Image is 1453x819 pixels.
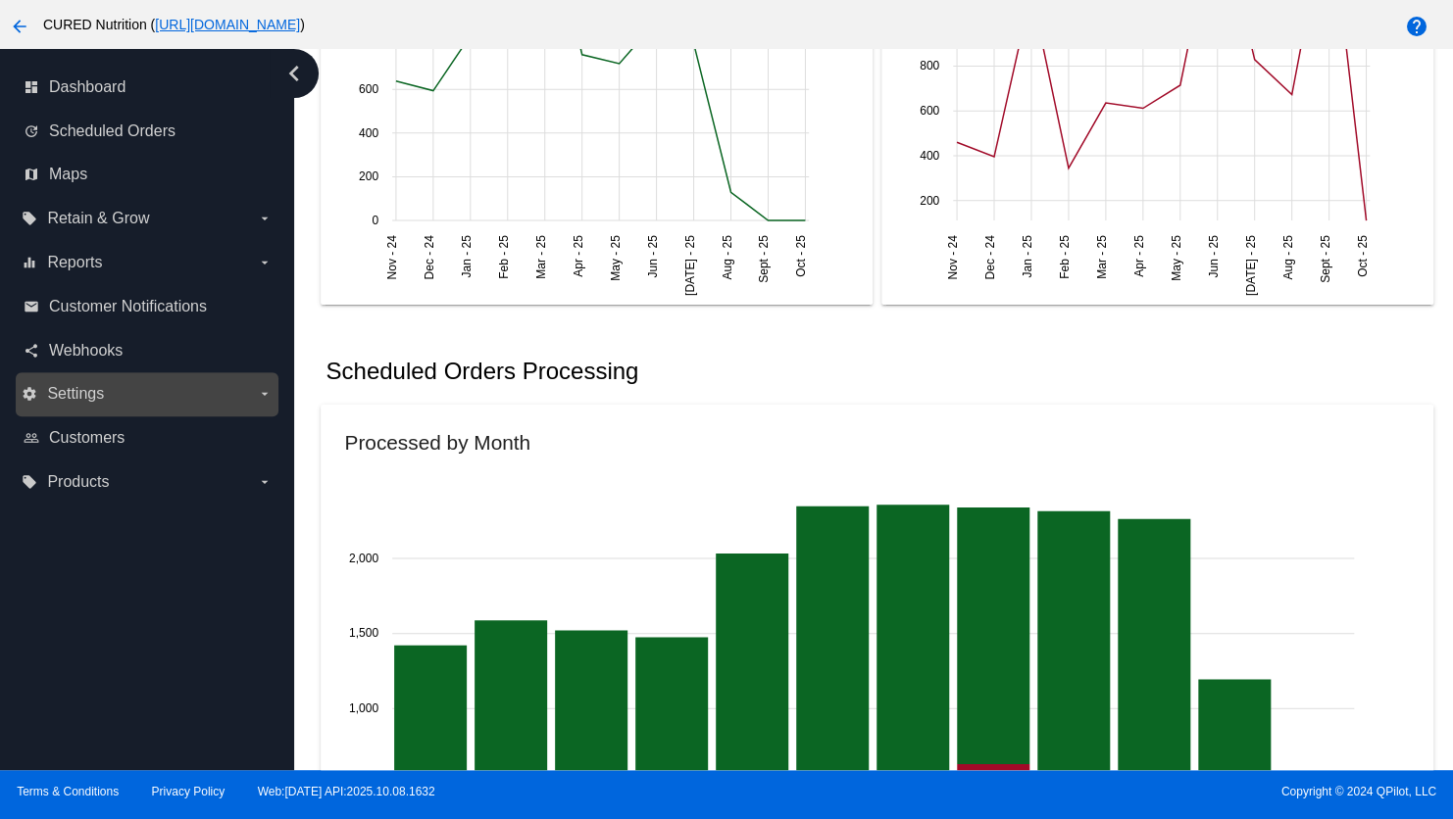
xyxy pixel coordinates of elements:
[49,298,207,315] span: Customer Notifications
[534,235,548,279] text: Mar - 25
[920,149,939,163] text: 400
[47,473,109,491] span: Products
[497,235,511,279] text: Feb - 25
[609,235,623,281] text: May - 25
[155,17,300,32] a: [URL][DOMAIN_NAME]
[349,551,378,564] text: 2,000
[24,116,273,147] a: update Scheduled Orders
[1280,235,1294,280] text: Aug - 25
[1318,235,1331,283] text: Sept - 25
[258,785,435,798] a: Web:[DATE] API:2025.10.08.1632
[24,422,273,454] a: people_outline Customers
[683,235,697,296] text: [DATE] - 25
[1243,235,1257,296] text: [DATE] - 25
[920,59,939,72] text: 800
[946,235,960,280] text: Nov - 24
[1206,235,1220,278] text: Jun - 25
[8,15,31,38] mat-icon: arrow_back
[646,235,660,278] text: Jun - 25
[47,385,104,403] span: Settings
[359,82,378,96] text: 600
[1405,15,1428,38] mat-icon: help
[47,210,149,227] span: Retain & Grow
[24,343,39,359] i: share
[1021,235,1034,278] text: Jan - 25
[22,474,37,490] i: local_offer
[43,17,305,32] span: CURED Nutrition ( )
[22,211,37,226] i: local_offer
[920,193,939,207] text: 200
[49,122,175,140] span: Scheduled Orders
[758,235,772,283] text: Sept - 25
[22,255,37,270] i: equalizer
[24,72,273,103] a: dashboard Dashboard
[22,386,37,402] i: settings
[326,358,638,385] h2: Scheduled Orders Processing
[460,235,474,278] text: Jan - 25
[257,386,273,402] i: arrow_drop_down
[1095,235,1109,279] text: Mar - 25
[572,235,585,277] text: Apr - 25
[349,700,378,714] text: 1,000
[24,430,39,446] i: people_outline
[49,429,125,447] span: Customers
[49,166,87,183] span: Maps
[920,104,939,118] text: 600
[257,211,273,226] i: arrow_drop_down
[349,626,378,640] text: 1,500
[983,235,997,280] text: Dec - 24
[17,785,119,798] a: Terms & Conditions
[344,431,530,454] h2: Processed by Month
[743,785,1436,798] span: Copyright © 2024 QPilot, LLC
[1058,235,1072,279] text: Feb - 25
[24,123,39,139] i: update
[257,255,273,270] i: arrow_drop_down
[373,214,379,227] text: 0
[24,167,39,182] i: map
[24,335,273,366] a: share Webhooks
[47,254,102,271] span: Reports
[24,291,273,322] a: email Customer Notifications
[24,159,273,190] a: map Maps
[1169,235,1182,281] text: May - 25
[1132,235,1146,277] text: Apr - 25
[49,342,123,360] span: Webhooks
[721,235,734,280] text: Aug - 25
[278,58,310,89] i: chevron_left
[359,169,378,183] text: 200
[795,235,809,277] text: Oct - 25
[1355,235,1369,277] text: Oct - 25
[49,78,125,96] span: Dashboard
[152,785,225,798] a: Privacy Policy
[423,235,436,280] text: Dec - 24
[359,126,378,140] text: 400
[359,38,378,52] text: 800
[24,79,39,95] i: dashboard
[257,474,273,490] i: arrow_drop_down
[385,235,399,280] text: Nov - 24
[24,299,39,314] i: email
